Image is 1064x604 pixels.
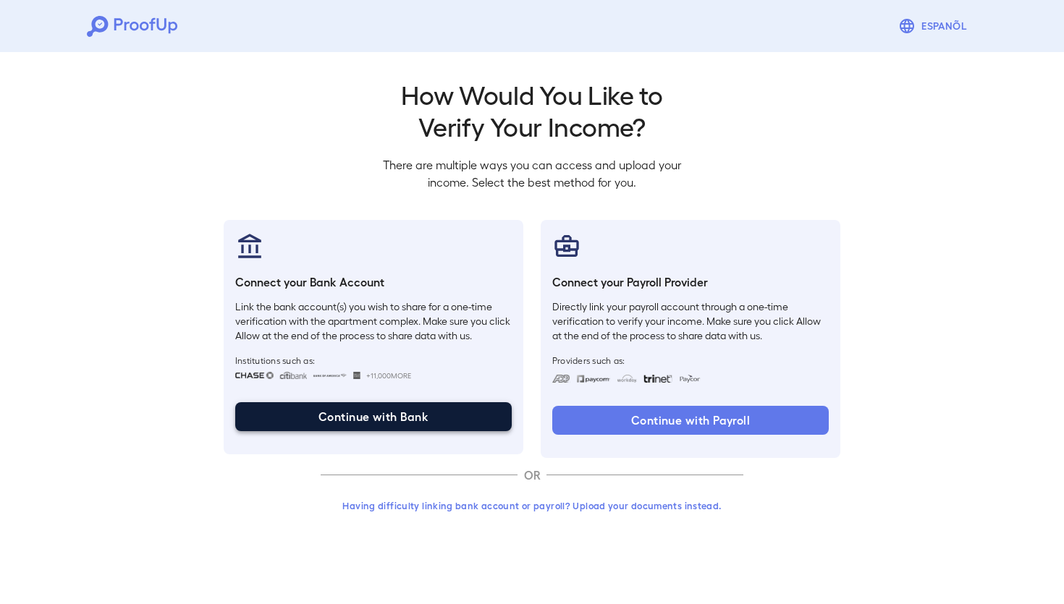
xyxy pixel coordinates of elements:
p: There are multiple ways you can access and upload your income. Select the best method for you. [371,156,693,191]
span: Institutions such as: [235,354,512,366]
img: citibank.svg [279,372,307,379]
img: bankOfAmerica.svg [313,372,347,379]
img: chase.svg [235,372,274,379]
h2: How Would You Like to Verify Your Income? [371,78,693,142]
button: Continue with Bank [235,402,512,431]
img: bankAccount.svg [235,231,264,260]
p: OR [518,467,546,484]
img: paycom.svg [576,375,611,383]
button: Having difficulty linking bank account or payroll? Upload your documents instead. [321,493,743,519]
img: wellsfargo.svg [353,372,361,379]
p: Link the bank account(s) you wish to share for a one-time verification with the apartment complex... [235,299,512,343]
h6: Connect your Payroll Provider [552,273,829,291]
span: Providers such as: [552,354,829,366]
span: +11,000 More [366,370,411,381]
button: Continue with Payroll [552,406,829,435]
button: Espanõl [892,12,977,41]
p: Directly link your payroll account through a one-time verification to verify your income. Make su... [552,299,829,343]
h6: Connect your Bank Account [235,273,512,291]
img: payrollProvider.svg [552,231,581,260]
img: adp.svg [552,375,570,383]
img: workday.svg [617,375,638,383]
img: paycon.svg [678,375,701,383]
img: trinet.svg [643,375,672,383]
